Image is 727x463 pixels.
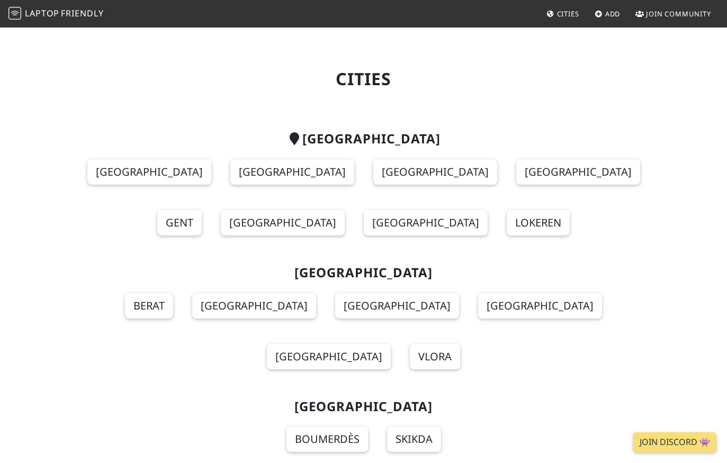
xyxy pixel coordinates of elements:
[335,293,459,319] a: [GEOGRAPHIC_DATA]
[631,4,715,23] a: Join Community
[68,131,659,147] h2: [GEOGRAPHIC_DATA]
[516,159,640,185] a: [GEOGRAPHIC_DATA]
[221,210,345,235] a: [GEOGRAPHIC_DATA]
[68,399,659,414] h2: [GEOGRAPHIC_DATA]
[410,344,460,369] a: Vlora
[157,210,202,235] a: Gent
[25,7,59,19] span: Laptop
[267,344,391,369] a: [GEOGRAPHIC_DATA]
[68,265,659,280] h2: [GEOGRAPHIC_DATA]
[542,4,584,23] a: Cities
[68,69,659,89] h1: Cities
[507,210,570,235] a: Lokeren
[646,9,711,19] span: Join Community
[8,7,21,20] img: LaptopFriendly
[364,210,488,235] a: [GEOGRAPHIC_DATA]
[605,9,621,19] span: Add
[633,432,716,452] a: Join Discord 👾
[373,159,497,185] a: [GEOGRAPHIC_DATA]
[387,426,441,452] a: Skikda
[557,9,579,19] span: Cities
[87,159,211,185] a: [GEOGRAPHIC_DATA]
[590,4,625,23] a: Add
[192,293,316,319] a: [GEOGRAPHIC_DATA]
[125,293,173,319] a: Berat
[230,159,354,185] a: [GEOGRAPHIC_DATA]
[8,5,104,23] a: LaptopFriendly LaptopFriendly
[478,293,602,319] a: [GEOGRAPHIC_DATA]
[286,426,368,452] a: Boumerdès
[61,7,103,19] span: Friendly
